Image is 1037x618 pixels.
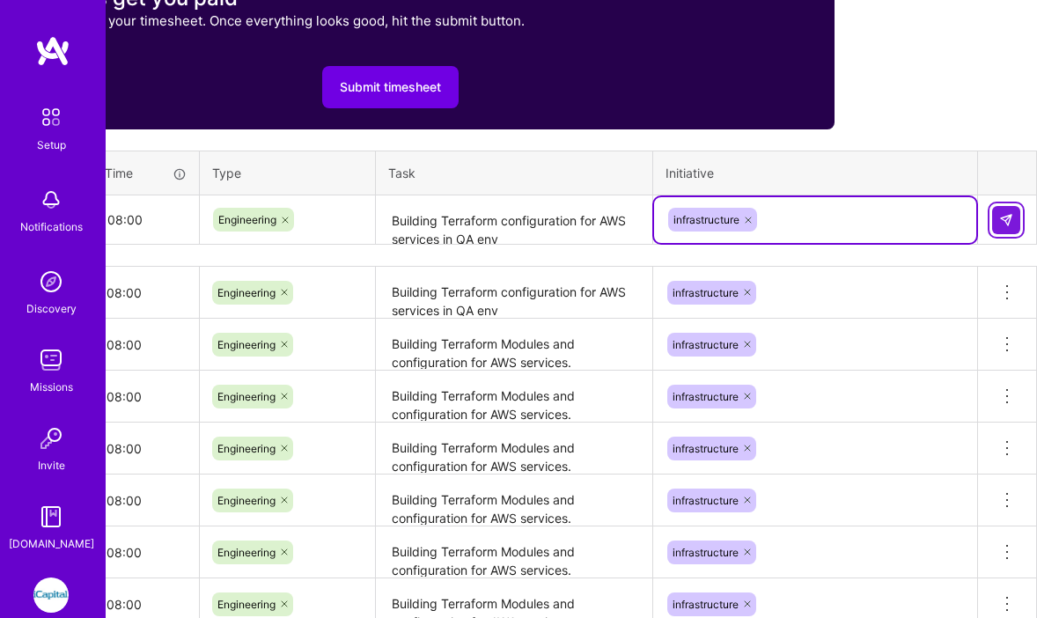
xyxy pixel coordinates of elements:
[673,598,739,611] span: infrastructure
[26,299,77,318] div: Discovery
[217,286,276,299] span: Engineering
[35,35,70,67] img: logo
[105,164,187,182] div: Time
[9,534,94,553] div: [DOMAIN_NAME]
[673,494,739,507] span: infrastructure
[217,338,276,351] span: Engineering
[92,269,199,316] input: HH:MM
[217,442,276,455] span: Engineering
[673,213,739,226] span: infrastructure
[93,196,198,243] input: HH:MM
[673,338,739,351] span: infrastructure
[378,320,651,369] textarea: Building Terraform Modules and configuration for AWS services.
[666,164,965,182] div: Initiative
[200,151,376,195] th: Type
[38,456,65,475] div: Invite
[673,442,739,455] span: infrastructure
[218,213,276,226] span: Engineering
[340,78,441,96] span: Submit timesheet
[376,151,653,195] th: Task
[33,578,69,613] img: iCapital: Building an Alternative Investment Marketplace
[673,286,739,299] span: infrastructure
[33,421,69,456] img: Invite
[33,182,69,217] img: bell
[217,598,276,611] span: Engineering
[999,213,1013,227] img: Submit
[378,528,651,577] textarea: Building Terraform Modules and configuration for AWS services.
[673,390,739,403] span: infrastructure
[217,390,276,403] span: Engineering
[92,477,199,524] input: HH:MM
[92,529,199,576] input: HH:MM
[20,217,83,236] div: Notifications
[378,269,651,318] textarea: Building Terraform configuration for AWS services in QA env
[33,264,69,299] img: discovery
[217,546,276,559] span: Engineering
[92,425,199,472] input: HH:MM
[217,494,276,507] span: Engineering
[30,378,73,396] div: Missions
[33,99,70,136] img: setup
[92,321,199,368] input: HH:MM
[992,206,1022,234] div: null
[378,476,651,525] textarea: Building Terraform Modules and configuration for AWS services.
[37,136,66,154] div: Setup
[29,578,73,613] a: iCapital: Building an Alternative Investment Marketplace
[92,373,199,420] input: HH:MM
[33,499,69,534] img: guide book
[378,424,651,473] textarea: Building Terraform Modules and configuration for AWS services.
[673,546,739,559] span: infrastructure
[378,197,651,244] textarea: Building Terraform configuration for AWS services in QA env
[378,372,651,421] textarea: Building Terraform Modules and configuration for AWS services.
[322,66,459,108] button: Submit timesheet
[33,342,69,378] img: teamwork
[59,11,525,30] p: Review your timesheet. Once everything looks good, hit the submit button.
